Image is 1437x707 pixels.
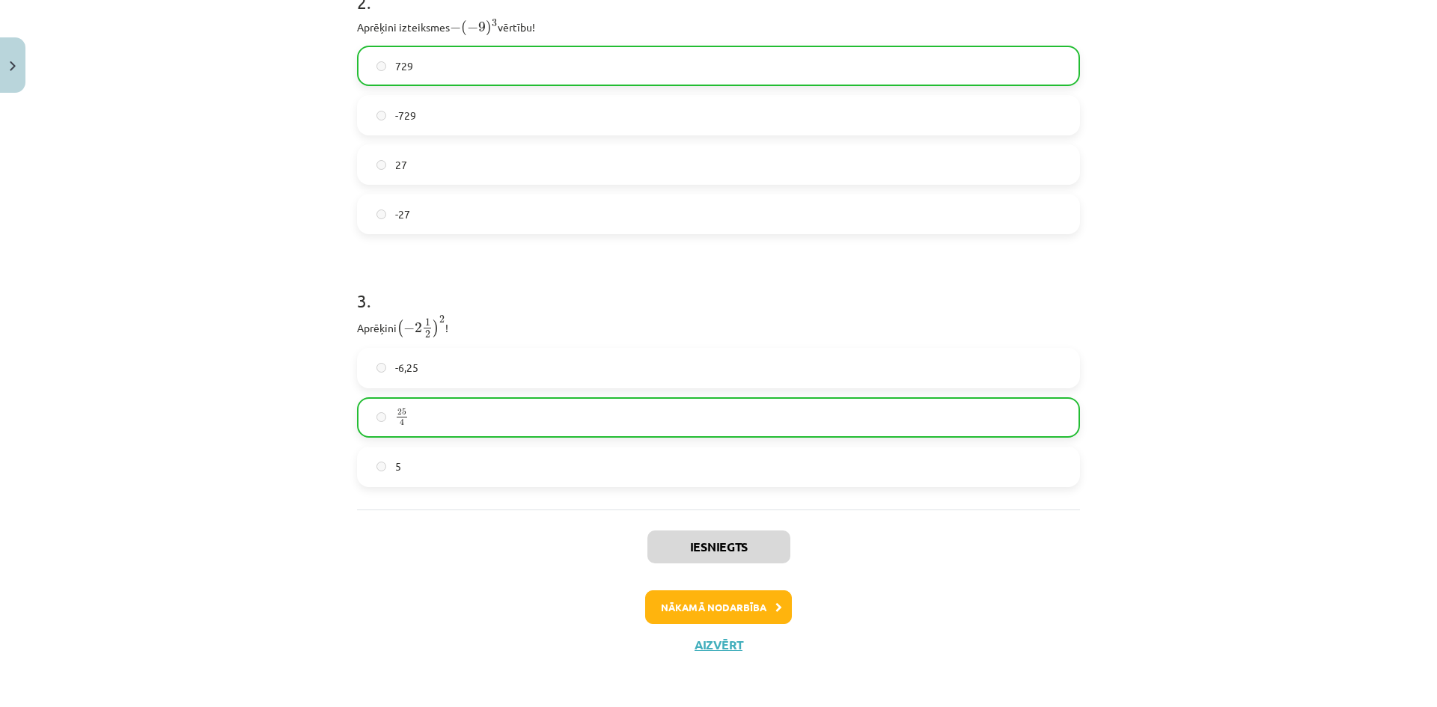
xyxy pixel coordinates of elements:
[403,323,415,334] span: −
[467,22,478,33] span: −
[376,363,386,373] input: -6,25
[376,160,386,170] input: 27
[690,637,747,652] button: Aizvērt
[395,459,401,474] span: 5
[439,316,445,323] span: 2
[395,360,418,376] span: -6,25
[433,319,439,337] span: )
[10,61,16,71] img: icon-close-lesson-0947bae3869378f0d4975bcd49f059093ad1ed9edebbc8119c70593378902aed.svg
[357,264,1080,310] h1: 3 .
[647,530,790,563] button: Iesniegts
[492,19,497,27] span: 3
[450,22,461,33] span: −
[397,319,403,337] span: (
[425,319,430,326] span: 1
[395,157,407,173] span: 27
[397,408,406,415] span: 25
[357,315,1080,339] p: Aprēķini !
[425,331,430,338] span: 2
[461,20,467,36] span: (
[376,462,386,471] input: 5
[478,22,486,32] span: 9
[395,108,416,123] span: -729
[645,590,792,625] button: Nākamā nodarbība
[376,111,386,120] input: -729
[486,20,492,36] span: )
[376,61,386,71] input: 729
[400,420,404,426] span: 4
[415,322,422,333] span: 2
[376,209,386,219] input: -27
[395,206,410,222] span: -27
[395,58,413,74] span: 729
[357,16,1080,37] p: Aprēķini izteiksmes vērtību!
